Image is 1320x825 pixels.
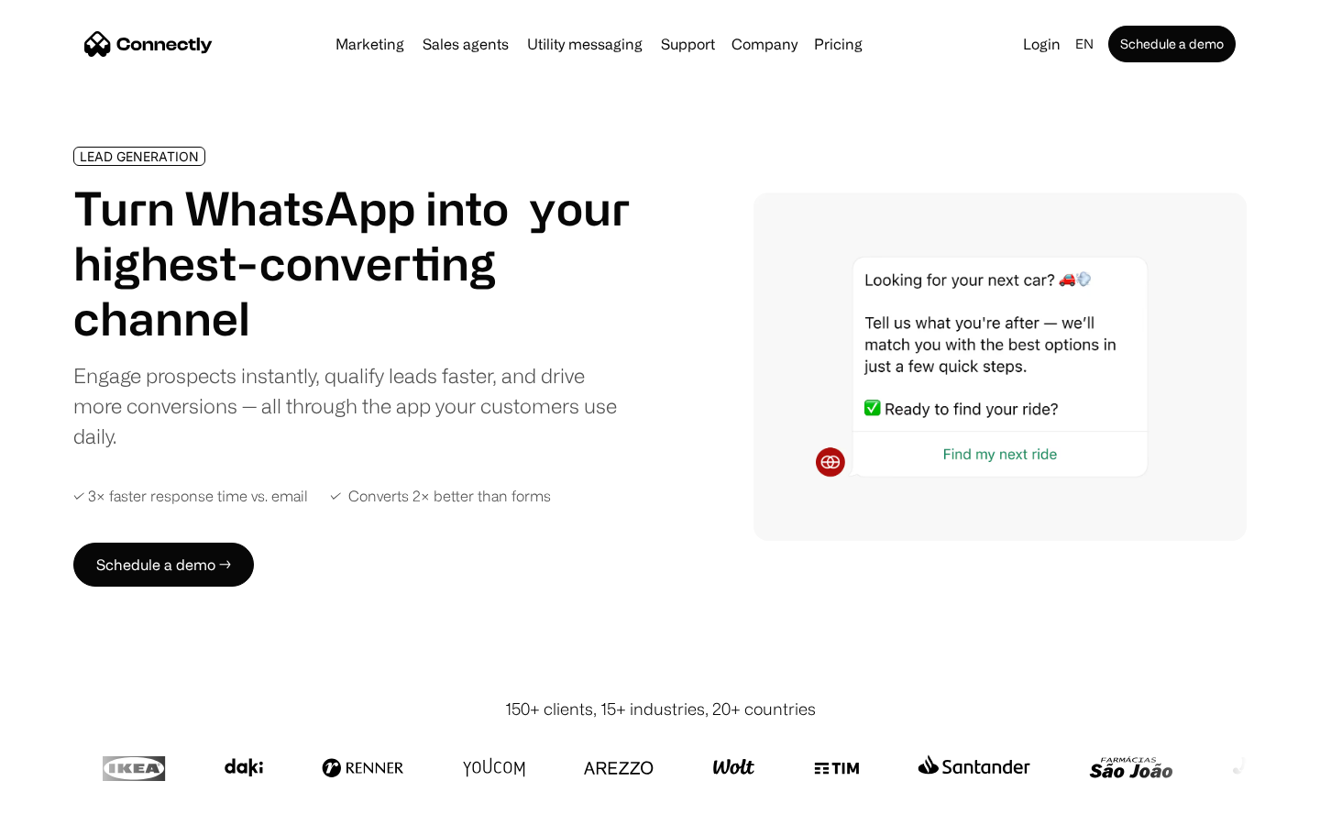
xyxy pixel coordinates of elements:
[520,37,650,51] a: Utility messaging
[654,37,722,51] a: Support
[328,37,412,51] a: Marketing
[73,488,308,505] div: ✓ 3× faster response time vs. email
[807,37,870,51] a: Pricing
[37,793,110,819] ul: Language list
[415,37,516,51] a: Sales agents
[731,31,797,57] div: Company
[330,488,551,505] div: ✓ Converts 2× better than forms
[1075,31,1094,57] div: en
[73,181,631,346] h1: Turn WhatsApp into your highest-converting channel
[505,697,816,721] div: 150+ clients, 15+ industries, 20+ countries
[73,360,631,451] div: Engage prospects instantly, qualify leads faster, and drive more conversions — all through the ap...
[18,791,110,819] aside: Language selected: English
[73,543,254,587] a: Schedule a demo →
[80,149,199,163] div: LEAD GENERATION
[1108,26,1236,62] a: Schedule a demo
[1016,31,1068,57] a: Login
